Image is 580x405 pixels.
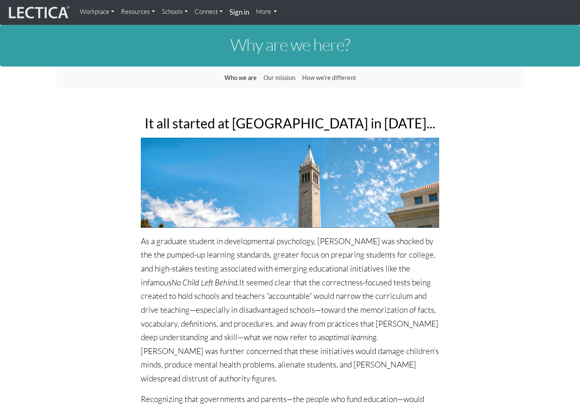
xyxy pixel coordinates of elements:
[118,3,158,20] a: Resources
[253,3,281,20] a: More
[141,116,439,131] h2: It all started at [GEOGRAPHIC_DATA] in [DATE]...
[7,5,70,21] img: lecticalive
[158,3,191,20] a: Schools
[171,277,239,288] i: No Child Left Behind.
[141,234,439,386] p: As a graduate student in developmental psychology, [PERSON_NAME] was shocked by the the pumped-up...
[299,70,359,86] a: How we're different
[229,8,249,16] strong: Sign in
[57,35,523,54] h1: Why are we here?
[191,3,226,20] a: Connect
[226,3,253,21] a: Sign in
[76,3,118,20] a: Workplace
[260,70,299,86] a: Our mission
[325,332,376,342] i: optimal learning
[221,70,260,86] a: Who we are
